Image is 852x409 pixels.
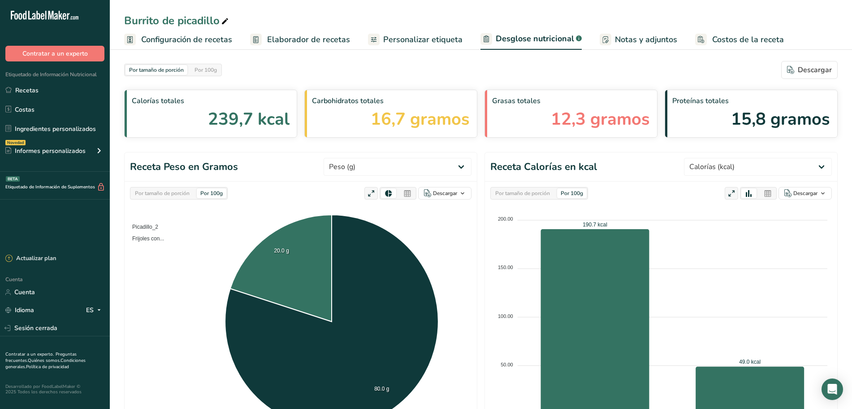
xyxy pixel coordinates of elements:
a: Contratar a un experto. [5,351,54,357]
font: Informes personalizados [15,147,86,155]
font: 2025 Todos los derechos reservados [5,389,82,395]
font: Descargar [798,65,832,75]
a: Configuración de recetas [124,30,232,50]
font: Novedad [7,140,24,145]
font: Grasas totales [492,96,541,106]
a: Preguntas frecuentes. [5,351,77,364]
font: 239,7 kcal [208,108,290,131]
a: Personalizar etiqueta [368,30,463,50]
font: Desglose nutricional [496,33,574,44]
a: Notas y adjuntos [600,30,677,50]
font: Actualizar plan [16,254,56,262]
font: Ingredientes personalizados [15,125,96,133]
font: Idioma [15,306,34,314]
font: Contratar a un experto [22,49,88,58]
button: Descargar [781,61,838,79]
button: Descargar [418,187,471,200]
font: Carbohidratos totales [312,96,384,106]
font: Burrito de picadillo [124,13,220,28]
font: Por 100g [561,190,583,197]
font: Desarrollado por FoodLabelMaker © [5,383,80,390]
font: Receta Peso en Gramos [130,160,238,174]
font: 15,8 gramos [731,108,830,131]
font: Costos de la receta [712,34,784,45]
tspan: 150.00 [498,265,513,270]
font: BETA [8,176,18,182]
font: Por tamaño de porción [495,190,550,197]
a: Costos de la receta [695,30,784,50]
font: 16,7 gramos [371,108,470,131]
tspan: 50.00 [501,362,513,367]
font: 12,3 gramos [551,108,650,131]
font: Por tamaño de porción [129,66,184,74]
div: Abrir Intercom Messenger [822,379,843,400]
font: Cuenta [14,288,35,296]
font: Proteínas totales [672,96,729,106]
span: Picadillo_2 [125,224,158,230]
font: Notas y adjuntos [615,34,677,45]
font: Descargar [793,190,817,197]
font: Costas [15,105,35,114]
tspan: 100.00 [498,313,513,319]
font: Por tamaño de porción [135,190,190,197]
span: Frijoles con... [125,235,164,242]
a: Política de privacidad [26,364,69,370]
button: Contratar a un experto [5,46,104,61]
button: Descargar [778,187,832,200]
font: Etiquetado de Información de Suplementos [5,184,95,190]
font: Receta Calorías en kcal [490,160,597,174]
font: Cuenta [5,276,22,283]
font: Por 100g [195,66,217,74]
a: Quiénes somos. [28,357,61,364]
font: Recetas [15,86,39,95]
tspan: 200.00 [498,216,513,222]
font: Descargar [433,190,457,197]
a: Desglose nutricional [480,29,582,50]
a: Elaborador de recetas [250,30,350,50]
font: ES [86,306,94,314]
font: Sesión cerrada [14,324,57,332]
font: Configuración de recetas [141,34,232,45]
font: Calorías totales [132,96,184,106]
font: Personalizar etiqueta [383,34,463,45]
a: Condiciones generales. [5,357,86,370]
font: Por 100g [200,190,223,197]
font: Etiquetado de Información Nutricional [5,71,97,78]
font: Elaborador de recetas [267,34,350,45]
